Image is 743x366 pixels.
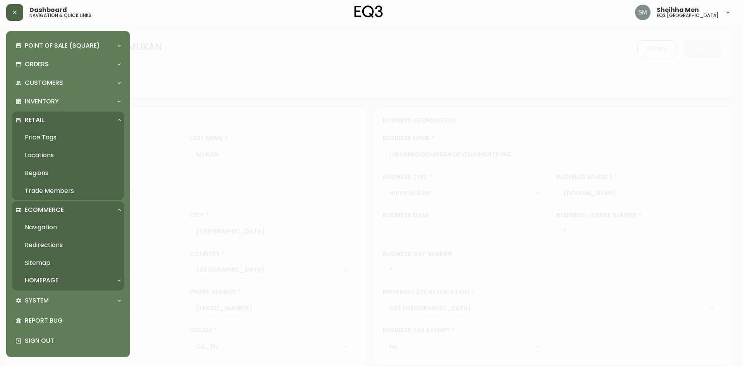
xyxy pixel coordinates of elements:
[12,331,124,351] div: Sign Out
[12,182,124,200] a: Trade Members
[25,316,121,325] p: Report Bug
[25,337,121,345] p: Sign Out
[25,41,100,50] p: Point of Sale (Square)
[29,13,91,18] h5: navigation & quick links
[12,272,124,289] div: Homepage
[12,146,124,164] a: Locations
[12,37,124,54] div: Point of Sale (Square)
[657,7,699,13] span: Sheihha Men
[12,93,124,110] div: Inventory
[12,311,124,331] div: Report Bug
[25,296,49,305] p: System
[25,276,58,285] p: Homepage
[25,116,44,124] p: Retail
[12,201,124,218] div: Ecommerce
[29,7,67,13] span: Dashboard
[635,5,651,20] img: cfa6f7b0e1fd34ea0d7b164297c1067f
[12,292,124,309] div: System
[25,79,63,87] p: Customers
[12,129,124,146] a: Price Tags
[12,164,124,182] a: Regions
[25,60,49,69] p: Orders
[25,97,59,106] p: Inventory
[12,56,124,73] div: Orders
[657,13,719,18] h5: eq3 [GEOGRAPHIC_DATA]
[12,218,124,236] a: Navigation
[12,236,124,254] a: Redirections
[12,112,124,129] div: Retail
[25,206,64,214] p: Ecommerce
[12,254,124,272] a: Sitemap
[354,5,383,18] img: logo
[12,74,124,91] div: Customers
